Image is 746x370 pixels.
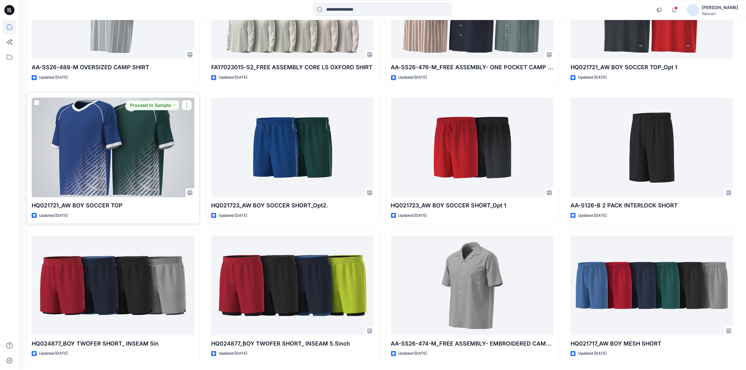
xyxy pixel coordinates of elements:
p: HQ024877_BOY TWOFER SHORT_ INSEAM 5in [32,339,194,348]
p: Updated [DATE] [578,212,607,219]
p: FA17023015-S2_FREE ASSEMBLY CORE LS OXFORD SHIRT [211,63,374,72]
p: HQ021721_AW BOY SOCCER TOP [32,201,194,210]
a: HQ021723_AW BOY SOCCER SHORT_Opt 1 [391,98,554,197]
p: HQ024877_BOY TWOFER SHORT_ INSEAM 5.5inch [211,339,374,348]
p: Updated [DATE] [219,212,247,219]
p: Updated [DATE] [219,74,247,81]
img: avatar [687,4,699,16]
p: Updated [DATE] [578,350,607,357]
p: HQ021723_AW BOY SOCCER SHORT_Opt2. [211,201,374,210]
a: AA-SS26-474-M_FREE ASSEMBLY- EMBROIDERED CAMP SHIRT [391,236,554,335]
a: HQ024877_BOY TWOFER SHORT_ INSEAM 5.5inch [211,236,374,335]
p: HQ021723_AW BOY SOCCER SHORT_Opt 1 [391,201,554,210]
p: Updated [DATE] [399,350,427,357]
p: Updated [DATE] [39,350,68,357]
a: HQ021723_AW BOY SOCCER SHORT_Opt2. [211,98,374,197]
a: HQ024877_BOY TWOFER SHORT_ INSEAM 5in [32,236,194,335]
p: Updated [DATE] [578,74,607,81]
div: [PERSON_NAME] [702,4,738,11]
p: HQ021721_AW BOY SOCCER TOP_Opt 1 [571,63,733,72]
p: AA-SS26-488-M OVERSIZED CAMP SHIRT [32,63,194,72]
p: Updated [DATE] [39,74,68,81]
p: Updated [DATE] [399,212,427,219]
p: Updated [DATE] [219,350,247,357]
div: Walmart [702,11,738,16]
p: AA-S126-B 2 PACK INTERLOCK SHORT [571,201,733,210]
a: HQ021717_AW BOY MESH SHORT [571,236,733,335]
p: HQ021717_AW BOY MESH SHORT [571,339,733,348]
p: AA-SS26-474-M_FREE ASSEMBLY- EMBROIDERED CAMP SHIRT [391,339,554,348]
a: AA-S126-B 2 PACK INTERLOCK SHORT [571,98,733,197]
p: AA-SS26-476-M_FREE ASSEMBLY- ONE POCKET CAMP SHIRT [391,63,554,72]
p: Updated [DATE] [39,212,68,219]
a: HQ021721_AW BOY SOCCER TOP [32,98,194,197]
p: Updated [DATE] [399,74,427,81]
